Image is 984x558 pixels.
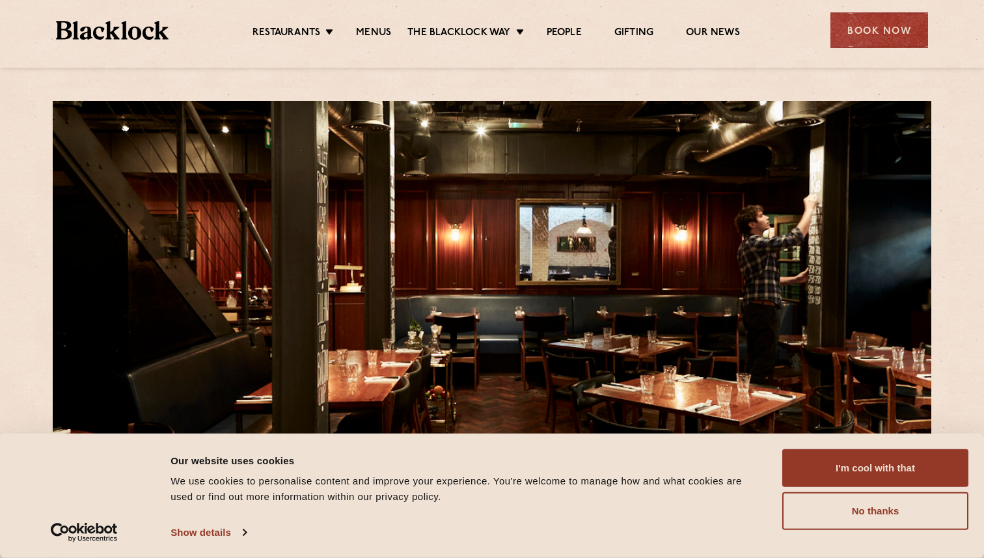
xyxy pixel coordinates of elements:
[171,523,246,542] a: Show details
[782,492,968,530] button: No thanks
[253,27,320,41] a: Restaurants
[171,453,753,468] div: Our website uses cookies
[27,523,141,542] a: Usercentrics Cookiebot - opens in a new window
[782,449,968,487] button: I'm cool with that
[56,21,169,40] img: BL_Textured_Logo-footer-cropped.svg
[171,473,753,505] div: We use cookies to personalise content and improve your experience. You're welcome to manage how a...
[686,27,740,41] a: Our News
[547,27,582,41] a: People
[356,27,391,41] a: Menus
[830,12,928,48] div: Book Now
[614,27,653,41] a: Gifting
[407,27,510,41] a: The Blacklock Way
